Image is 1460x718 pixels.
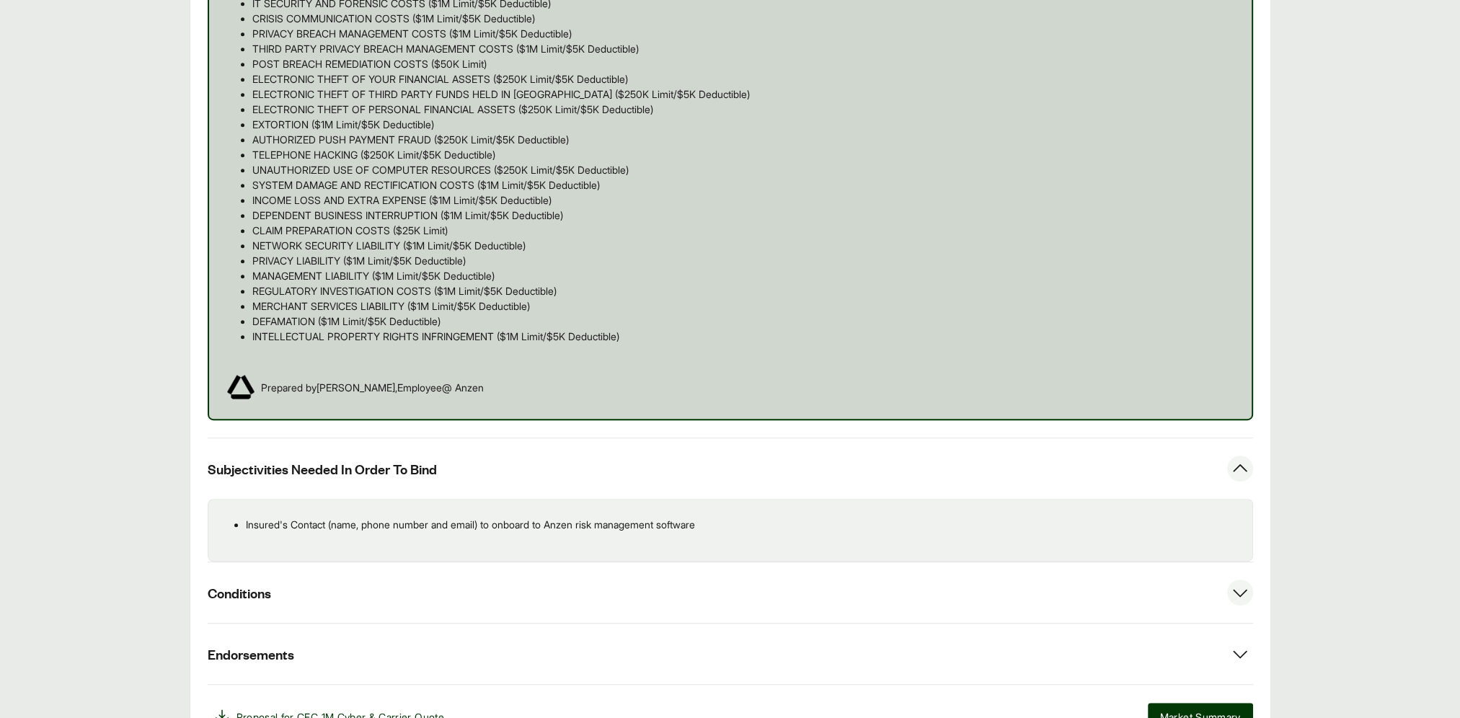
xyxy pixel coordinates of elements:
p: PRIVACY LIABILITY ($1M Limit/$5K Deductible) [252,253,1234,268]
p: PRIVACY BREACH MANAGEMENT COSTS ($1M Limit/$5K Deductible) [252,26,1234,41]
p: SYSTEM DAMAGE AND RECTIFICATION COSTS ($1M Limit/$5K Deductible) [252,177,1234,192]
p: DEPENDENT BUSINESS INTERRUPTION ($1M Limit/$5K Deductible) [252,208,1234,223]
p: THIRD PARTY PRIVACY BREACH MANAGEMENT COSTS ($1M Limit/$5K Deductible) [252,41,1234,56]
span: Conditions [208,584,271,602]
p: ELECTRONIC THEFT OF YOUR FINANCIAL ASSETS ($250K Limit/$5K Deductible) [252,71,1234,87]
p: REGULATORY INVESTIGATION COSTS ($1M Limit/$5K Deductible) [252,283,1234,298]
button: Subjectivities Needed In Order To Bind [208,438,1253,499]
p: TELEPHONE HACKING ($250K Limit/$5K Deductible) [252,147,1234,162]
button: Conditions [208,562,1253,623]
p: Insured's Contact (name, phone number and email) to onboard to Anzen risk management software [246,517,1241,532]
p: INCOME LOSS AND EXTRA EXPENSE ($1M Limit/$5K Deductible) [252,192,1234,208]
p: INTELLECTUAL PROPERTY RIGHTS INFRINGEMENT ($1M Limit/$5K Deductible) [252,329,1234,344]
p: ELECTRONIC THEFT OF PERSONAL FINANCIAL ASSETS ($250K Limit/$5K Deductible) [252,102,1234,117]
p: EXTORTION ($1M Limit/$5K Deductible) [252,117,1234,132]
p: AUTHORIZED PUSH PAYMENT FRAUD ($250K Limit/$5K Deductible) [252,132,1234,147]
p: MANAGEMENT LIABILITY ($1M Limit/$5K Deductible) [252,268,1234,283]
p: ELECTRONIC THEFT OF THIRD PARTY FUNDS HELD IN [GEOGRAPHIC_DATA] ($250K Limit/$5K Deductible) [252,87,1234,102]
button: Endorsements [208,624,1253,684]
p: POST BREACH REMEDIATION COSTS ($50K Limit) [252,56,1234,71]
span: Endorsements [208,645,294,663]
p: NETWORK SECURITY LIABILITY ($1M Limit/$5K Deductible) [252,238,1234,253]
p: MERCHANT SERVICES LIABILITY ($1M Limit/$5K Deductible) [252,298,1234,314]
p: CLAIM PREPARATION COSTS ($25K Limit) [252,223,1234,238]
p: UNAUTHORIZED USE OF COMPUTER RESOURCES ($250K Limit/$5K Deductible) [252,162,1234,177]
span: Prepared by [PERSON_NAME] , Employee @ Anzen [261,380,484,395]
span: Subjectivities Needed In Order To Bind [208,460,437,478]
p: DEFAMATION ($1M Limit/$5K Deductible) [252,314,1234,329]
p: CRISIS COMMUNICATION COSTS ($1M Limit/$5K Deductible) [252,11,1234,26]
